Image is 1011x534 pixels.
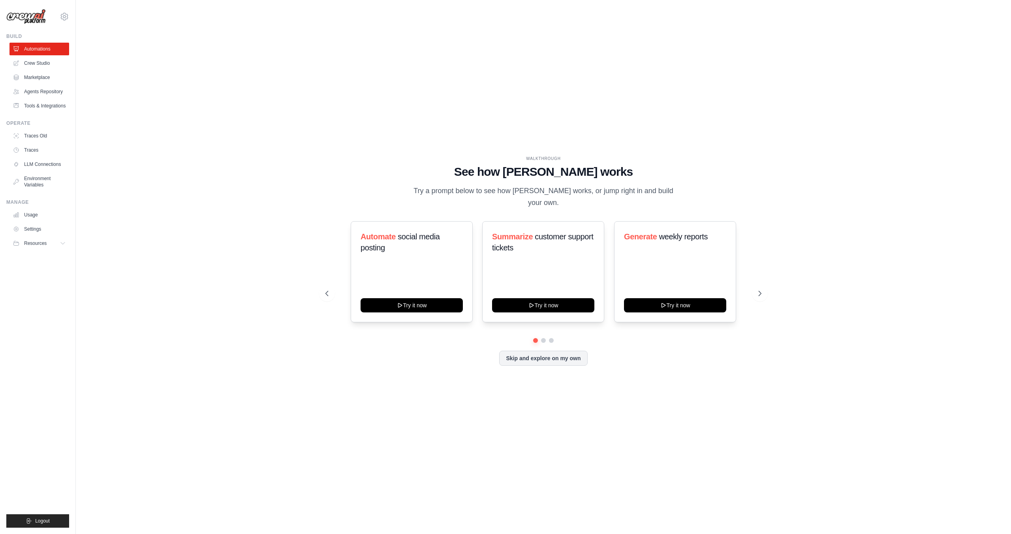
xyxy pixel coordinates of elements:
[325,156,761,162] div: WALKTHROUGH
[9,209,69,221] a: Usage
[492,298,594,312] button: Try it now
[6,199,69,205] div: Manage
[6,33,69,39] div: Build
[361,232,396,241] span: Automate
[492,232,533,241] span: Summarize
[9,237,69,250] button: Resources
[659,232,707,241] span: weekly reports
[9,223,69,235] a: Settings
[35,518,50,524] span: Logout
[325,165,761,179] h1: See how [PERSON_NAME] works
[6,120,69,126] div: Operate
[6,514,69,528] button: Logout
[499,351,587,366] button: Skip and explore on my own
[6,9,46,24] img: Logo
[9,71,69,84] a: Marketplace
[411,185,676,209] p: Try a prompt below to see how [PERSON_NAME] works, or jump right in and build your own.
[972,496,1011,534] iframe: Chat Widget
[9,85,69,98] a: Agents Repository
[24,240,47,246] span: Resources
[9,172,69,191] a: Environment Variables
[361,232,440,252] span: social media posting
[9,158,69,171] a: LLM Connections
[9,100,69,112] a: Tools & Integrations
[9,57,69,70] a: Crew Studio
[9,43,69,55] a: Automations
[361,298,463,312] button: Try it now
[624,232,657,241] span: Generate
[9,144,69,156] a: Traces
[9,130,69,142] a: Traces Old
[624,298,726,312] button: Try it now
[492,232,593,252] span: customer support tickets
